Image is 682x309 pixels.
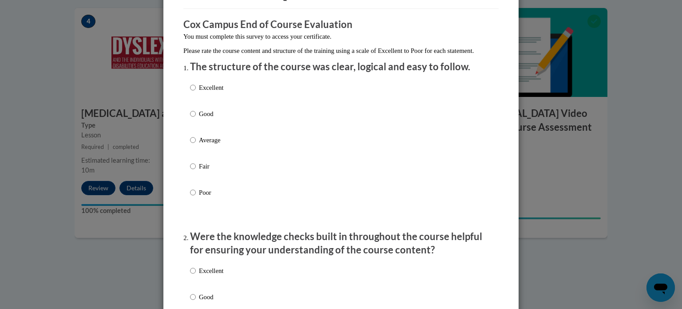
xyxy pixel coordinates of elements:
[190,292,196,302] input: Good
[190,188,196,197] input: Poor
[199,135,223,145] p: Average
[190,83,196,92] input: Excellent
[199,109,223,119] p: Good
[199,83,223,92] p: Excellent
[190,109,196,119] input: Good
[190,135,196,145] input: Average
[190,230,492,257] p: Were the knowledge checks built in throughout the course helpful for ensuring your understanding ...
[199,161,223,171] p: Fair
[190,60,492,74] p: The structure of the course was clear, logical and easy to follow.
[183,46,499,56] p: Please rate the course content and structure of the training using a scale of Excellent to Poor f...
[199,188,223,197] p: Poor
[183,32,499,41] p: You must complete this survey to access your certificate.
[199,266,223,276] p: Excellent
[199,292,223,302] p: Good
[190,161,196,171] input: Fair
[183,18,499,32] h3: Cox Campus End of Course Evaluation
[190,266,196,276] input: Excellent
